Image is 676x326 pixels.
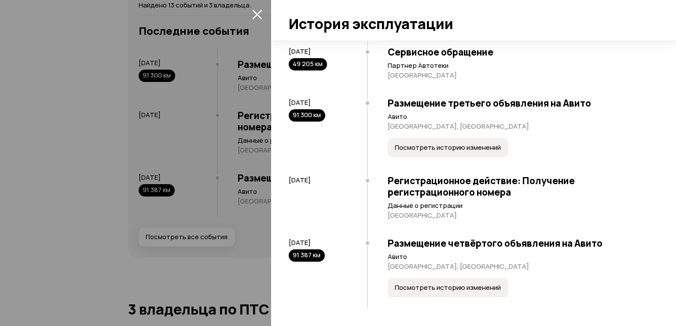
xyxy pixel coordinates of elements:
p: [GEOGRAPHIC_DATA] [388,211,650,220]
h3: Сервисное обращение [388,46,650,58]
span: [DATE] [289,47,311,56]
span: [DATE] [289,238,311,247]
p: [GEOGRAPHIC_DATA] [388,71,650,80]
h3: Размещение четвёртого объявления на Авито [388,237,650,249]
button: Посмотреть историю изменений [388,278,508,297]
div: 91 387 км [289,249,325,262]
div: 91 300 км [289,109,325,122]
span: Посмотреть историю изменений [395,143,501,152]
button: закрыть [250,7,264,21]
h3: Регистрационное действие: Получение регистрационного номера [388,175,650,198]
div: 49 205 км [289,58,327,70]
h3: Размещение третьего объявления на Авито [388,97,650,109]
span: [DATE] [289,175,311,185]
p: Авито [388,112,650,121]
p: Авито [388,252,650,261]
p: [GEOGRAPHIC_DATA], [GEOGRAPHIC_DATA] [388,262,650,271]
button: Посмотреть историю изменений [388,138,508,157]
p: Партнер Автотеки [388,61,650,70]
span: Посмотреть историю изменений [395,283,501,292]
p: Данные о регистрации [388,201,650,210]
span: [DATE] [289,98,311,107]
p: [GEOGRAPHIC_DATA], [GEOGRAPHIC_DATA] [388,122,650,131]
